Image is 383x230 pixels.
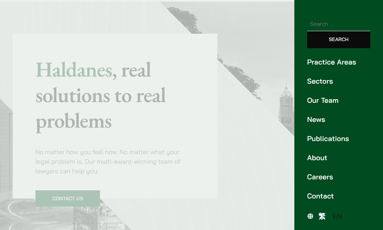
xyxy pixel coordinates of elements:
a: EN [329,210,346,222]
input: Search [307,31,370,48]
span: 繁 [318,212,326,220]
a: Publications [307,133,370,144]
a: Sectors [307,76,370,86]
input: Search for: [307,17,370,31]
a: 繁 [315,210,329,222]
a: News [307,114,370,125]
a: Practice Areas [307,57,370,67]
a: Careers [307,172,370,182]
a: About [307,152,370,163]
a: Contact [307,191,370,201]
a: Our Team [307,95,370,106]
span: EN [333,212,342,220]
